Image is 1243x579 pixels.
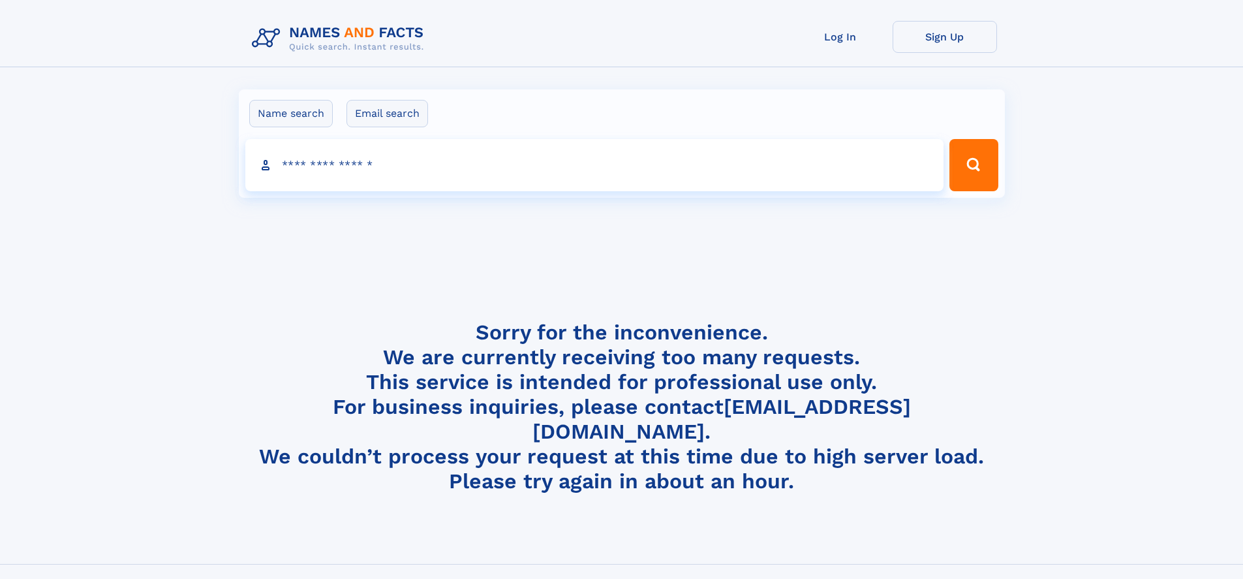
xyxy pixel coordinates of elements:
[949,139,998,191] button: Search Button
[532,394,911,444] a: [EMAIL_ADDRESS][DOMAIN_NAME]
[249,100,333,127] label: Name search
[245,139,944,191] input: search input
[893,21,997,53] a: Sign Up
[247,320,997,494] h4: Sorry for the inconvenience. We are currently receiving too many requests. This service is intend...
[346,100,428,127] label: Email search
[247,21,435,56] img: Logo Names and Facts
[788,21,893,53] a: Log In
